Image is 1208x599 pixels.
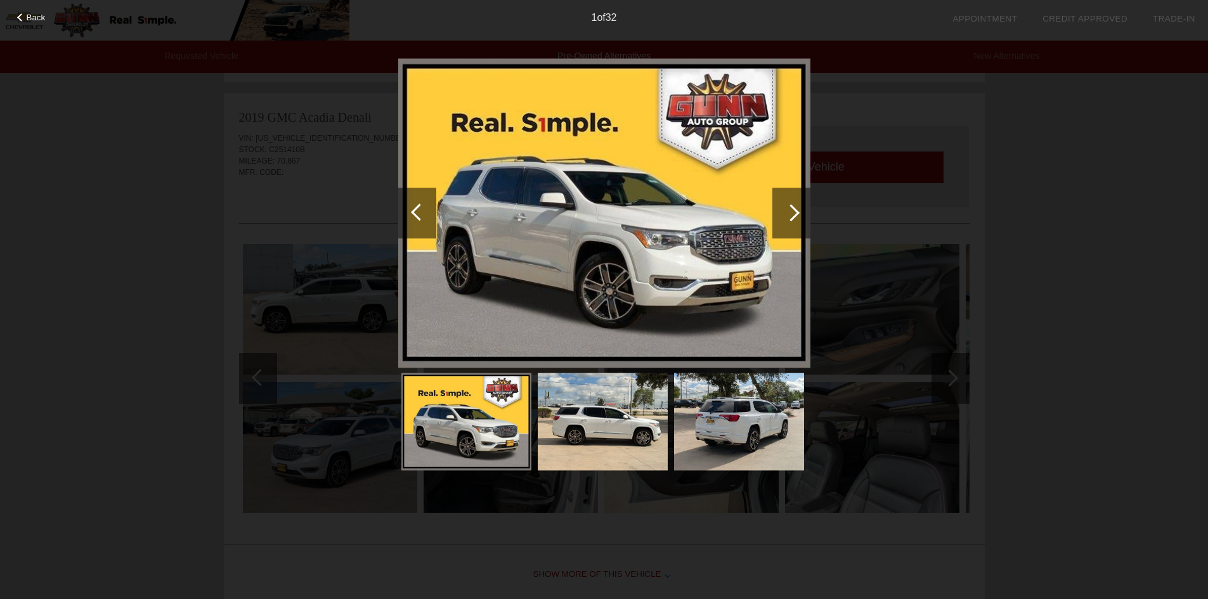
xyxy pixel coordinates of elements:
[401,373,531,470] img: 1.jpg
[27,13,46,22] span: Back
[1042,14,1127,23] a: Credit Approved
[952,14,1017,23] a: Appointment
[606,12,617,23] span: 32
[538,373,668,470] img: 2.jpg
[1153,14,1195,23] a: Trade-In
[591,12,597,23] span: 1
[398,59,810,368] img: 1.jpg
[674,373,804,470] img: 3.jpg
